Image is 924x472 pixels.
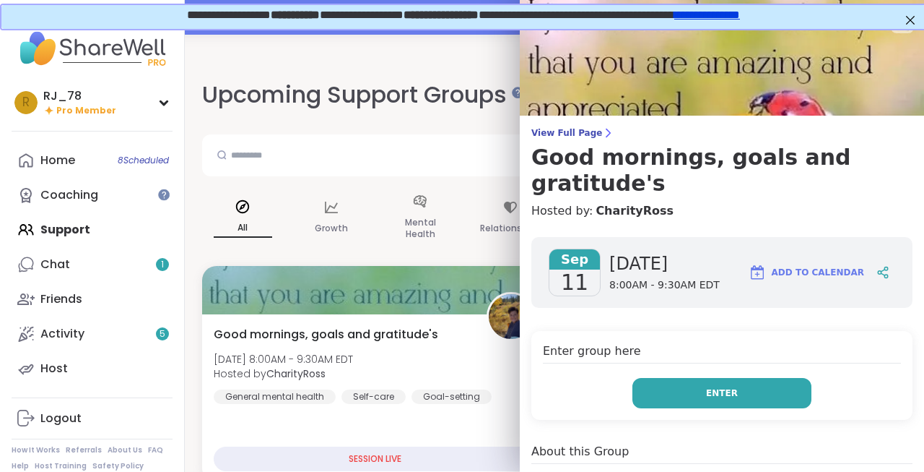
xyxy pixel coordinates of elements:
h3: Good mornings, goals and gratitude's [531,145,912,197]
span: Hosted by [214,366,353,381]
button: Add to Calendar [742,255,871,290]
p: All [214,219,272,238]
a: Activity5 [12,317,173,351]
span: Pro Member [56,105,116,117]
span: Add to Calendar [772,266,864,279]
div: Logout [40,411,82,426]
button: Enter [632,378,811,408]
iframe: Spotlight [512,87,523,98]
div: Friends [40,291,82,307]
a: Referrals [66,445,102,455]
a: Safety Policy [92,461,144,471]
div: Home [40,153,75,168]
a: Host Training [35,461,87,471]
div: Host [40,361,68,377]
a: Home8Scheduled [12,143,173,178]
div: RJ_78 [43,88,116,104]
a: How It Works [12,445,60,455]
a: Chat1 [12,247,173,282]
img: CharityRoss [489,294,533,339]
span: Enter [706,387,738,400]
span: [DATE] [609,252,720,275]
h4: Hosted by: [531,202,912,220]
a: Help [12,461,29,471]
span: 8 Scheduled [118,155,169,166]
p: Relationships [480,220,541,237]
span: View Full Page [531,127,912,139]
a: Logout [12,401,173,436]
a: View Full PageGood mornings, goals and gratitude's [531,127,912,197]
div: Chat [40,257,70,273]
span: 8:00AM - 9:30AM EDT [609,278,720,293]
span: 5 [160,328,165,340]
a: About Us [108,445,142,455]
b: CharityRoss [266,366,326,381]
a: Friends [12,282,173,317]
p: Mental Health [391,214,450,243]
a: Host [12,351,173,386]
span: R [22,93,30,112]
div: General mental health [214,390,336,404]
span: Sep [549,249,600,270]
a: CharityRoss [596,202,674,220]
span: 1 [161,259,164,271]
span: Good mornings, goals and gratitude's [214,326,438,343]
span: [DATE] 8:00AM - 9:30AM EDT [214,352,353,366]
a: FAQ [148,445,163,455]
a: Coaching [12,178,173,213]
p: Growth [315,220,348,237]
h2: Upcoming Support Groups [202,79,518,111]
div: Goal-setting [411,390,492,404]
iframe: Spotlight [158,189,170,200]
img: ShareWell Logomark [749,264,766,281]
h4: About this Group [531,443,629,460]
img: ShareWell Nav Logo [12,23,173,74]
div: Self-care [341,390,406,404]
h4: Enter group here [543,343,901,364]
div: Coaching [40,187,98,203]
div: SESSION LIVE [214,447,536,471]
span: 11 [561,270,588,296]
div: Activity [40,326,84,342]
